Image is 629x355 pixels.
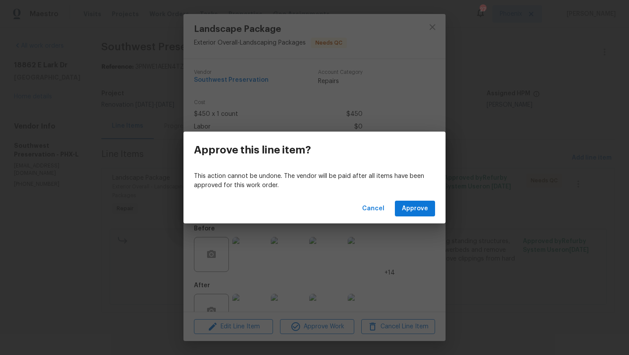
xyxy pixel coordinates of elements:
[402,203,428,214] span: Approve
[362,203,384,214] span: Cancel
[359,201,388,217] button: Cancel
[194,172,435,190] p: This action cannot be undone. The vendor will be paid after all items have been approved for this...
[194,144,311,156] h3: Approve this line item?
[395,201,435,217] button: Approve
